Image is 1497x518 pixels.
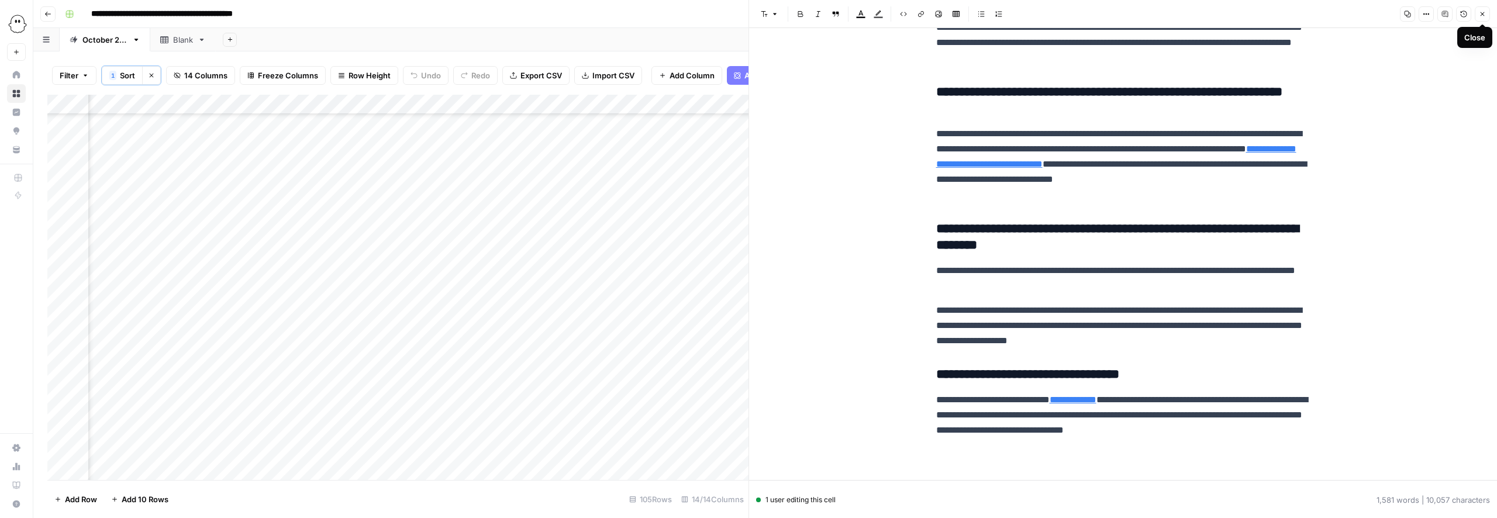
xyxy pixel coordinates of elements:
button: Add Row [47,490,104,509]
a: Settings [7,438,26,457]
a: Learning Hub [7,476,26,495]
button: Redo [453,66,498,85]
div: [DATE] edits [82,34,127,46]
button: Help + Support [7,495,26,513]
button: Undo [403,66,449,85]
div: 105 Rows [625,490,677,509]
a: Browse [7,84,26,103]
a: [DATE] edits [60,28,150,51]
a: Your Data [7,140,26,159]
span: Add 10 Rows [122,493,168,505]
button: Freeze Columns [240,66,326,85]
span: Row Height [349,70,391,81]
span: Add Row [65,493,97,505]
button: Add Column [651,66,722,85]
span: Undo [421,70,441,81]
button: Import CSV [574,66,642,85]
button: Add Power Agent [727,66,815,85]
img: PhantomBuster Logo [7,13,28,34]
div: 1 [109,71,116,80]
div: 1 user editing this cell [756,495,836,505]
button: Filter [52,66,96,85]
span: Filter [60,70,78,81]
button: Add 10 Rows [104,490,175,509]
button: Row Height [330,66,398,85]
span: 1 [111,71,115,80]
span: Export CSV [520,70,562,81]
span: 14 Columns [184,70,227,81]
button: Workspace: PhantomBuster [7,9,26,39]
span: Freeze Columns [258,70,318,81]
button: Export CSV [502,66,570,85]
span: Import CSV [592,70,634,81]
div: Close [1464,32,1485,43]
button: 1Sort [102,66,142,85]
button: 14 Columns [166,66,235,85]
div: 1,581 words | 10,057 characters [1377,494,1490,506]
span: Sort [120,70,135,81]
span: Redo [471,70,490,81]
a: Home [7,65,26,84]
a: Opportunities [7,122,26,140]
span: Add Column [670,70,715,81]
div: 14/14 Columns [677,490,748,509]
a: Insights [7,103,26,122]
a: Blank [150,28,216,51]
a: Usage [7,457,26,476]
div: Blank [173,34,193,46]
